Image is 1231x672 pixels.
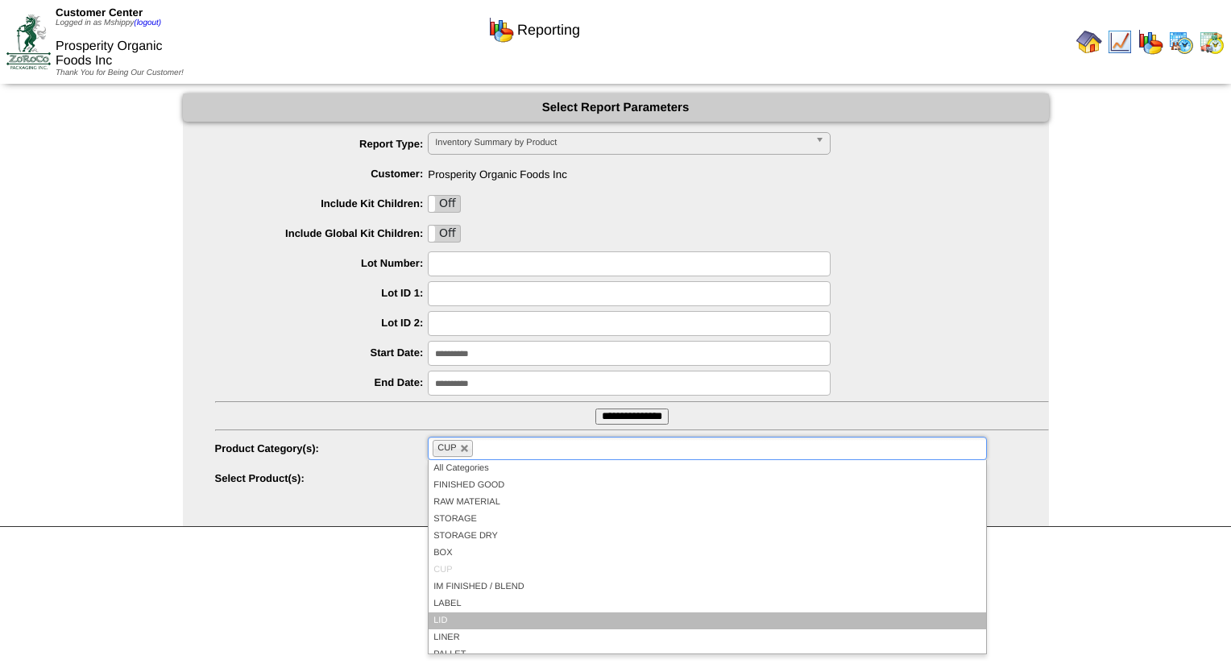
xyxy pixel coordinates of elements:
[428,195,461,213] div: OnOff
[428,225,461,243] div: OnOff
[429,612,985,629] li: LID
[56,39,163,68] span: Prosperity Organic Foods Inc
[6,15,51,68] img: ZoRoCo_Logo(Green%26Foil)%20jpg.webp
[215,472,429,484] label: Select Product(s):
[1138,29,1163,55] img: graph.gif
[429,196,460,212] label: Off
[429,595,985,612] li: LABEL
[517,22,580,39] span: Reporting
[429,477,985,494] li: FINISHED GOOD
[56,19,161,27] span: Logged in as Mshippy
[215,168,429,180] label: Customer:
[435,133,809,152] span: Inventory Summary by Product
[429,460,985,477] li: All Categories
[429,646,985,663] li: PALLET
[1199,29,1225,55] img: calendarinout.gif
[56,6,143,19] span: Customer Center
[215,227,429,239] label: Include Global Kit Children:
[215,442,429,454] label: Product Category(s):
[215,376,429,388] label: End Date:
[429,629,985,646] li: LINER
[215,257,429,269] label: Lot Number:
[215,138,429,150] label: Report Type:
[215,346,429,359] label: Start Date:
[429,494,985,511] li: RAW MATERIAL
[429,562,985,579] li: CUP
[429,545,985,562] li: BOX
[437,443,456,453] span: CUP
[429,226,460,242] label: Off
[215,287,429,299] label: Lot ID 1:
[1107,29,1133,55] img: line_graph.gif
[429,528,985,545] li: STORAGE DRY
[215,317,429,329] label: Lot ID 2:
[1168,29,1194,55] img: calendarprod.gif
[1076,29,1102,55] img: home.gif
[56,68,184,77] span: Thank You for Being Our Customer!
[215,162,1049,180] span: Prosperity Organic Foods Inc
[215,197,429,209] label: Include Kit Children:
[429,579,985,595] li: IM FINISHED / BLEND
[488,17,514,43] img: graph.gif
[429,511,985,528] li: STORAGE
[134,19,161,27] a: (logout)
[183,93,1049,122] div: Select Report Parameters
